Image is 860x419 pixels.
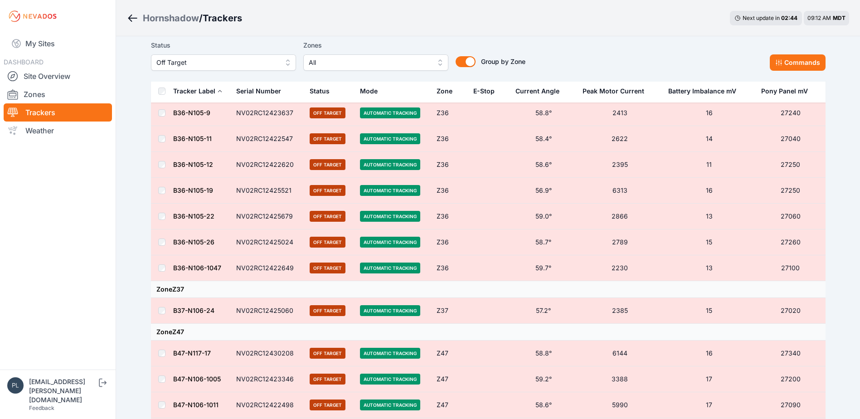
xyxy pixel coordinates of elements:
a: Trackers [4,103,112,122]
td: 27100 [756,255,826,281]
div: Pony Panel mV [761,87,808,96]
td: 56.9° [510,178,577,204]
span: DASHBOARD [4,58,44,66]
td: 2385 [577,298,663,324]
td: 2866 [577,204,663,229]
a: B36-N105-22 [173,212,214,220]
a: B36-N105-9 [173,109,210,117]
td: 59.2° [510,366,577,392]
span: Automatic Tracking [360,107,420,118]
span: All [309,57,430,68]
div: Battery Imbalance mV [668,87,736,96]
label: Status [151,40,296,51]
span: / [199,12,203,24]
span: Off Target [310,348,345,359]
a: Hornshadow [143,12,199,24]
span: Group by Zone [481,58,525,65]
td: 58.7° [510,229,577,255]
td: 15 [663,298,755,324]
span: Off Target [310,133,345,144]
span: Automatic Tracking [360,237,420,248]
td: 59.7° [510,255,577,281]
div: Serial Number [236,87,281,96]
a: Zones [4,85,112,103]
span: Automatic Tracking [360,133,420,144]
td: 16 [663,100,755,126]
td: Z36 [431,152,468,178]
a: Feedback [29,404,54,411]
td: 27060 [756,204,826,229]
span: Automatic Tracking [360,159,420,170]
span: Automatic Tracking [360,185,420,196]
td: 3388 [577,366,663,392]
button: Commands [770,54,826,71]
td: 13 [663,255,755,281]
div: Tracker Label [173,87,215,96]
div: Mode [360,87,378,96]
a: B47-N117-17 [173,349,211,357]
td: 5990 [577,392,663,418]
td: Z36 [431,229,468,255]
div: 02 : 44 [781,15,797,22]
td: 58.8° [510,100,577,126]
td: Zone Z47 [151,324,826,341]
td: 2789 [577,229,663,255]
td: 2413 [577,100,663,126]
div: E-Stop [473,87,495,96]
a: B36-N105-26 [173,238,214,246]
td: Z37 [431,298,468,324]
div: [EMAIL_ADDRESS][PERSON_NAME][DOMAIN_NAME] [29,377,97,404]
button: Status [310,80,337,102]
td: NV02RC12423637 [231,100,305,126]
td: 27090 [756,392,826,418]
span: Off Target [310,185,345,196]
td: NV02RC12422620 [231,152,305,178]
td: 57.2° [510,298,577,324]
span: Off Target [310,305,345,316]
td: Z47 [431,392,468,418]
td: 2395 [577,152,663,178]
td: 17 [663,392,755,418]
span: Automatic Tracking [360,211,420,222]
label: Zones [303,40,448,51]
td: 6144 [577,341,663,366]
button: Serial Number [236,80,288,102]
button: Battery Imbalance mV [668,80,743,102]
div: Zone [437,87,452,96]
button: Zone [437,80,460,102]
td: 58.6° [510,152,577,178]
div: Status [310,87,330,96]
span: Automatic Tracking [360,263,420,273]
span: Off Target [310,263,345,273]
td: 2622 [577,126,663,152]
td: NV02RC12425521 [231,178,305,204]
span: Off Target [310,237,345,248]
span: MDT [833,15,845,21]
td: 58.6° [510,392,577,418]
td: 16 [663,178,755,204]
td: NV02RC12430208 [231,341,305,366]
img: plsmith@sundt.com [7,377,24,394]
td: Z36 [431,126,468,152]
td: 13 [663,204,755,229]
span: Automatic Tracking [360,305,420,316]
button: Pony Panel mV [761,80,815,102]
a: Site Overview [4,67,112,85]
span: Off Target [310,107,345,118]
td: 14 [663,126,755,152]
button: E-Stop [473,80,502,102]
span: Off Target [310,374,345,385]
img: Nevados [7,9,58,24]
span: Off Target [310,400,345,410]
a: B36-N105-11 [173,135,212,142]
button: All [303,54,448,71]
span: Off Target [310,159,345,170]
a: B36-N105-12 [173,161,213,168]
td: 58.8° [510,341,577,366]
a: B36-N105-19 [173,186,213,194]
td: 27240 [756,100,826,126]
a: B47-N106-1011 [173,401,219,409]
td: Z36 [431,178,468,204]
td: NV02RC12425679 [231,204,305,229]
td: Z47 [431,366,468,392]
